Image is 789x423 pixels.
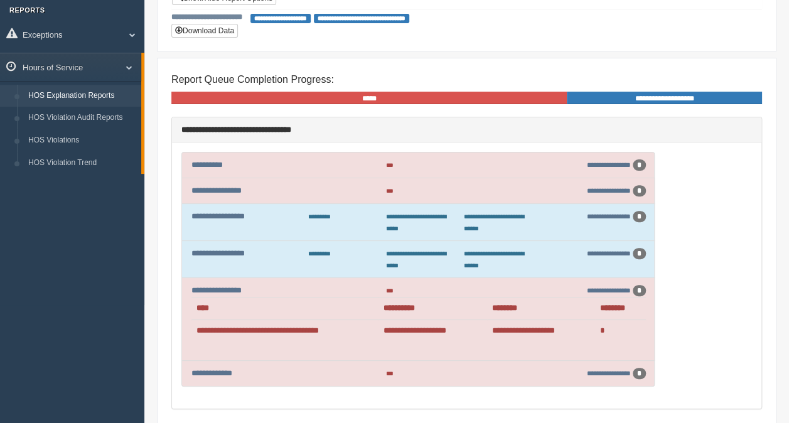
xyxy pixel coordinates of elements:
[23,129,141,152] a: HOS Violations
[171,74,762,85] h4: Report Queue Completion Progress:
[23,85,141,107] a: HOS Explanation Reports
[23,107,141,129] a: HOS Violation Audit Reports
[171,24,238,38] button: Download Data
[23,152,141,174] a: HOS Violation Trend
